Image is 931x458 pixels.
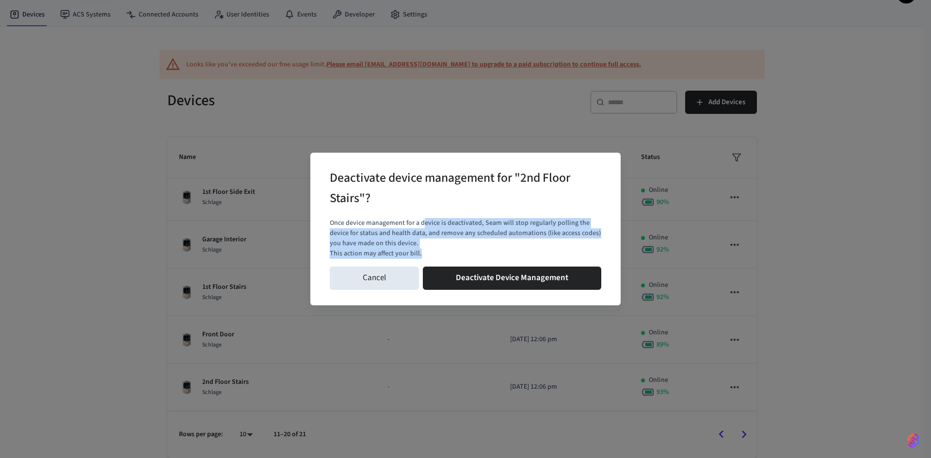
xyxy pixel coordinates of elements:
img: SeamLogoGradient.69752ec5.svg [908,433,919,448]
button: Cancel [330,267,419,290]
p: Once device management for a device is deactivated, Seam will stop regularly polling the device f... [330,218,601,249]
p: This action may affect your bill. [330,249,601,259]
h2: Deactivate device management for "2nd Floor Stairs"? [330,164,574,214]
button: Deactivate Device Management [423,267,601,290]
